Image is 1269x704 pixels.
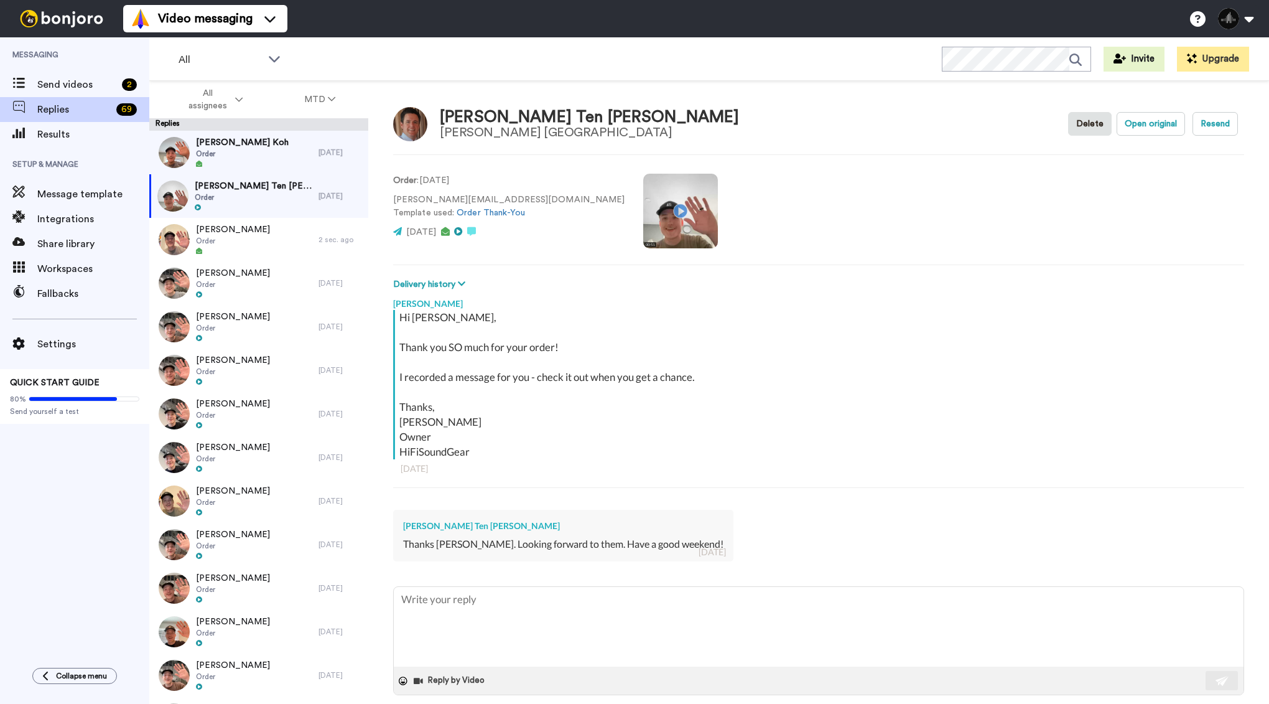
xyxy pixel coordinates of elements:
[149,566,368,610] a: [PERSON_NAME]Order[DATE]
[196,398,270,410] span: [PERSON_NAME]
[393,174,625,187] p: : [DATE]
[159,398,190,429] img: ab514738-f614-436c-ac9a-0c287d9b9510-thumb.jpg
[196,628,270,638] span: Order
[159,660,190,691] img: 6695022b-d9e9-451b-845e-63d692640ad0-thumb.jpg
[159,268,190,299] img: f2902885-8206-4f2d-b54d-3b206e038dc3-thumb.jpg
[196,367,270,377] span: Order
[1192,112,1238,136] button: Resend
[159,224,190,255] img: ec278b0b-f2b7-4b5b-abe7-7de2e206e031-thumb.jpg
[159,311,190,342] img: 2928f92d-d74f-4415-a4a2-640ce8c41eab-thumb.jpg
[699,546,726,558] div: [DATE]
[122,78,137,91] div: 2
[37,337,149,352] span: Settings
[196,672,270,682] span: Order
[196,136,289,149] span: [PERSON_NAME] Koh
[159,529,190,560] img: 746daabd-ad06-4fa5-a617-14f5fb6fc0db-thumb.jpg
[318,278,362,288] div: [DATE]
[196,311,270,323] span: [PERSON_NAME]
[149,392,368,436] a: [PERSON_NAME]Order[DATE]
[149,479,368,523] a: [PERSON_NAME]Order[DATE]
[152,82,274,117] button: All assignees
[406,228,436,237] span: [DATE]
[37,187,149,202] span: Message template
[440,126,739,139] div: [PERSON_NAME] [GEOGRAPHIC_DATA]
[37,127,149,142] span: Results
[1104,47,1164,72] button: Invite
[149,261,368,305] a: [PERSON_NAME]Order[DATE]
[196,454,270,464] span: Order
[1216,676,1229,686] img: send-white.svg
[401,462,1237,475] div: [DATE]
[159,137,190,168] img: 4319020e-60e7-4c7b-918c-4ee3188010a2-thumb.jpg
[318,583,362,593] div: [DATE]
[393,176,417,185] strong: Order
[393,107,427,141] img: Image of Michael Ten Hoven
[10,406,139,416] span: Send yourself a test
[318,365,362,375] div: [DATE]
[37,212,149,227] span: Integrations
[149,131,368,174] a: [PERSON_NAME] KohOrder[DATE]
[318,322,362,332] div: [DATE]
[196,267,270,279] span: [PERSON_NAME]
[318,627,362,637] div: [DATE]
[149,349,368,392] a: [PERSON_NAME]Order[DATE]
[393,278,469,291] button: Delivery history
[196,223,270,236] span: [PERSON_NAME]
[196,441,270,454] span: [PERSON_NAME]
[179,52,262,67] span: All
[393,291,1244,310] div: [PERSON_NAME]
[159,616,190,647] img: 53e71fb5-9ae1-41c4-8b44-95b6556c7d3a-thumb.jpg
[10,378,100,387] span: QUICK START GUIDE
[149,654,368,697] a: [PERSON_NAME]Order[DATE]
[403,537,723,551] div: Thanks [PERSON_NAME]. Looking forward to them. Have a good weekend!
[158,10,253,27] span: Video messaging
[196,485,270,497] span: [PERSON_NAME]
[116,103,137,116] div: 69
[196,584,270,594] span: Order
[10,394,26,404] span: 80%
[196,236,270,246] span: Order
[196,354,270,367] span: [PERSON_NAME]
[318,191,362,201] div: [DATE]
[318,540,362,550] div: [DATE]
[149,218,368,261] a: [PERSON_NAME]Order2 sec. ago
[412,672,488,690] button: Reply by Video
[149,610,368,654] a: [PERSON_NAME]Order[DATE]
[37,237,149,251] span: Share library
[37,77,117,92] span: Send videos
[32,668,117,684] button: Collapse menu
[37,261,149,276] span: Workspaces
[131,9,151,29] img: vm-color.svg
[1117,112,1185,136] button: Open original
[440,108,739,126] div: [PERSON_NAME] Ten [PERSON_NAME]
[149,305,368,349] a: [PERSON_NAME]Order[DATE]
[399,310,1241,459] div: Hi [PERSON_NAME], Thank you SO much for your order! I recorded a message for you - check it out w...
[159,355,190,386] img: 045557f2-a6ee-427a-b252-e6a4ee5e83f7-thumb.jpg
[37,286,149,301] span: Fallbacks
[403,520,723,532] div: [PERSON_NAME] Ten [PERSON_NAME]
[318,453,362,462] div: [DATE]
[159,486,190,517] img: 891f35c2-bb58-4390-84f6-5901a24cb1ba-thumb.jpg
[274,88,366,111] button: MTD
[196,659,270,672] span: [PERSON_NAME]
[195,192,312,202] span: Order
[149,174,368,218] a: [PERSON_NAME] Ten [PERSON_NAME]Order[DATE]
[196,279,270,289] span: Order
[149,436,368,479] a: [PERSON_NAME]Order[DATE]
[318,148,362,157] div: [DATE]
[318,670,362,680] div: [DATE]
[157,181,188,212] img: be5a1386-e2b9-4e16-a0e6-ce3a952d6068-thumb.jpg
[149,118,368,131] div: Replies
[196,528,270,541] span: [PERSON_NAME]
[196,149,289,159] span: Order
[318,235,362,245] div: 2 sec. ago
[196,410,270,420] span: Order
[56,671,107,681] span: Collapse menu
[182,87,233,112] span: All assignees
[159,442,190,473] img: 699449e3-bb3a-467c-bdf7-049cba583549-thumb.jpg
[195,180,312,192] span: [PERSON_NAME] Ten [PERSON_NAME]
[196,572,270,584] span: [PERSON_NAME]
[318,496,362,506] div: [DATE]
[37,102,111,117] span: Replies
